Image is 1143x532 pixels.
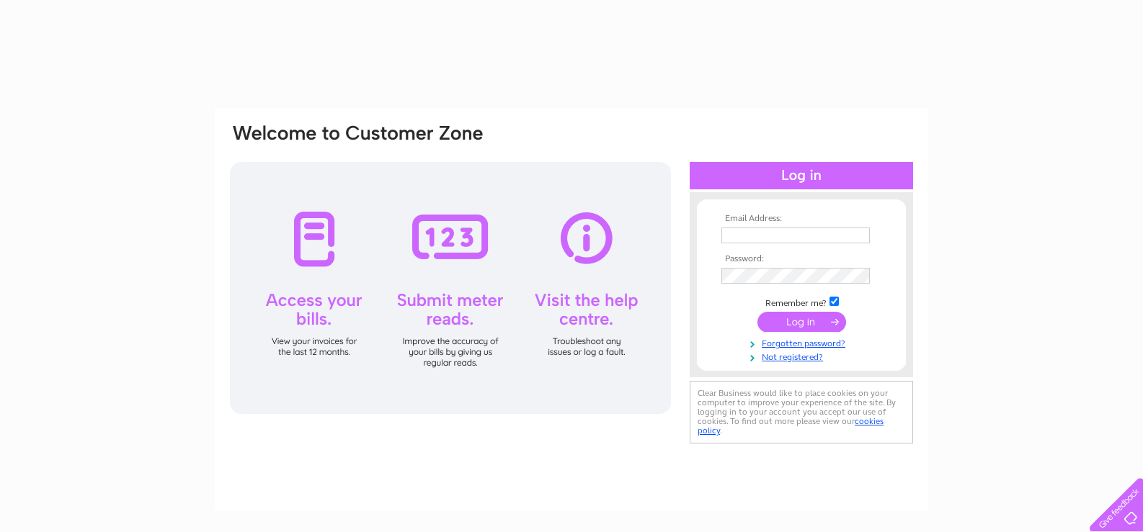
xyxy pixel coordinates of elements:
input: Submit [757,312,846,332]
a: Forgotten password? [721,335,885,349]
a: Not registered? [721,349,885,363]
div: Clear Business would like to place cookies on your computer to improve your experience of the sit... [690,381,913,443]
th: Password: [718,254,885,264]
a: cookies policy [698,416,884,436]
th: Email Address: [718,214,885,224]
td: Remember me? [718,294,885,309]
